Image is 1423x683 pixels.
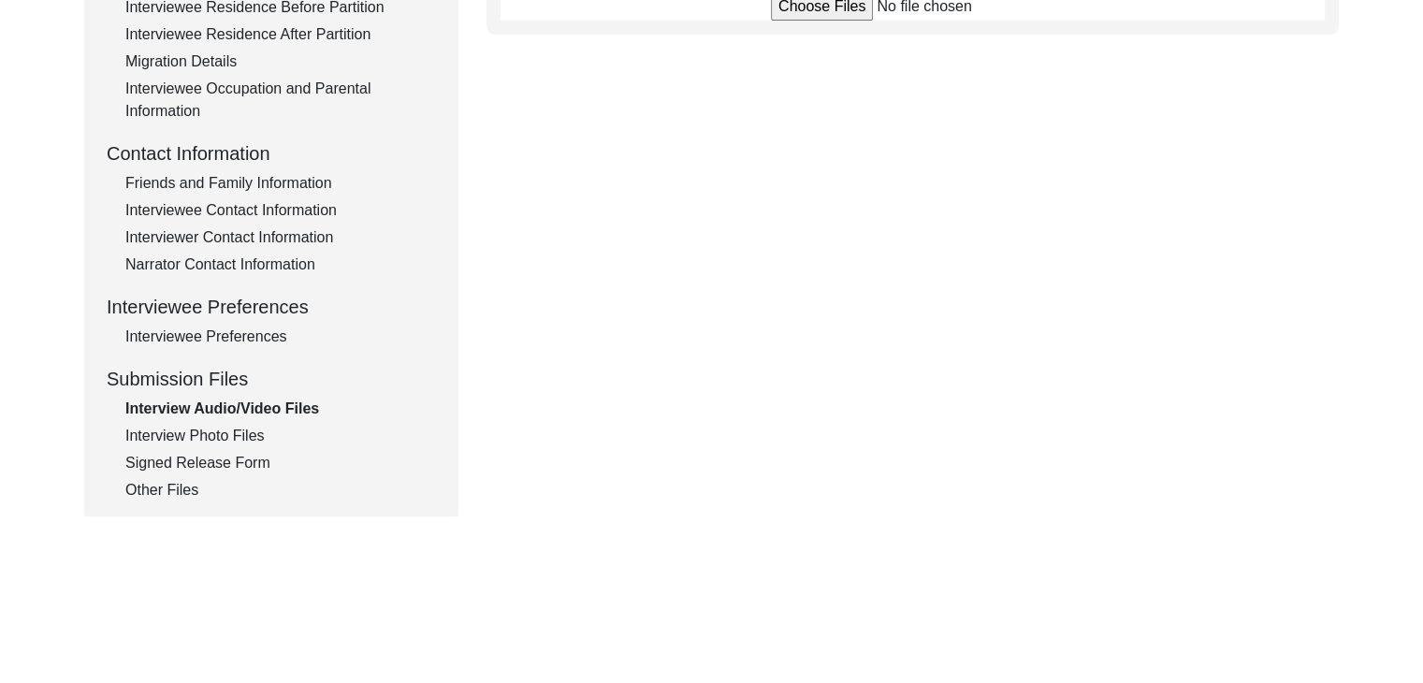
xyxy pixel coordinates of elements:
[125,425,436,447] div: Interview Photo Files
[125,452,436,474] div: Signed Release Form
[125,226,436,249] div: Interviewer Contact Information
[125,51,436,73] div: Migration Details
[107,139,436,167] div: Contact Information
[107,365,436,393] div: Submission Files
[125,78,436,123] div: Interviewee Occupation and Parental Information
[125,199,436,222] div: Interviewee Contact Information
[125,479,436,501] div: Other Files
[125,254,436,276] div: Narrator Contact Information
[107,293,436,321] div: Interviewee Preferences
[125,172,436,195] div: Friends and Family Information
[125,398,436,420] div: Interview Audio/Video Files
[125,326,436,348] div: Interviewee Preferences
[125,23,436,46] div: Interviewee Residence After Partition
